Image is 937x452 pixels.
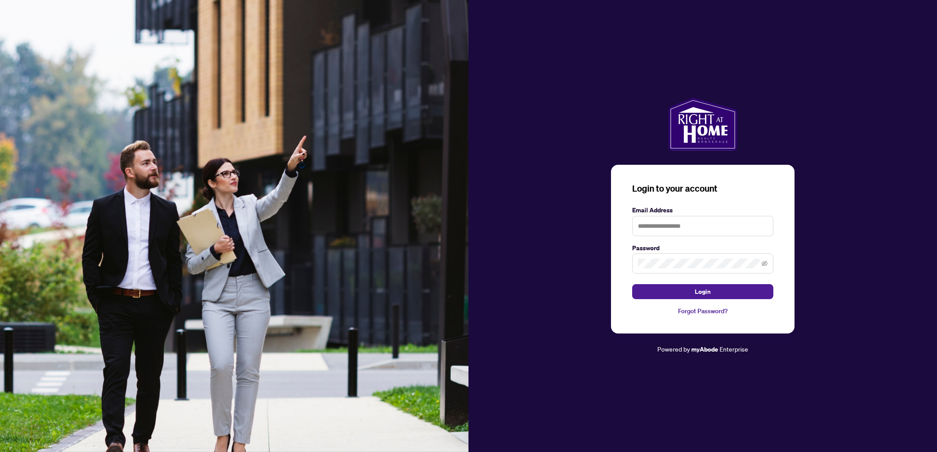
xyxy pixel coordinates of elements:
span: Login [695,285,711,299]
button: Login [632,284,773,299]
a: Forgot Password? [632,306,773,316]
span: Enterprise [720,345,748,353]
span: Powered by [657,345,690,353]
span: eye-invisible [761,260,768,267]
label: Password [632,243,773,253]
label: Email Address [632,205,773,215]
img: ma-logo [668,98,737,151]
h3: Login to your account [632,182,773,195]
a: myAbode [691,345,718,354]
